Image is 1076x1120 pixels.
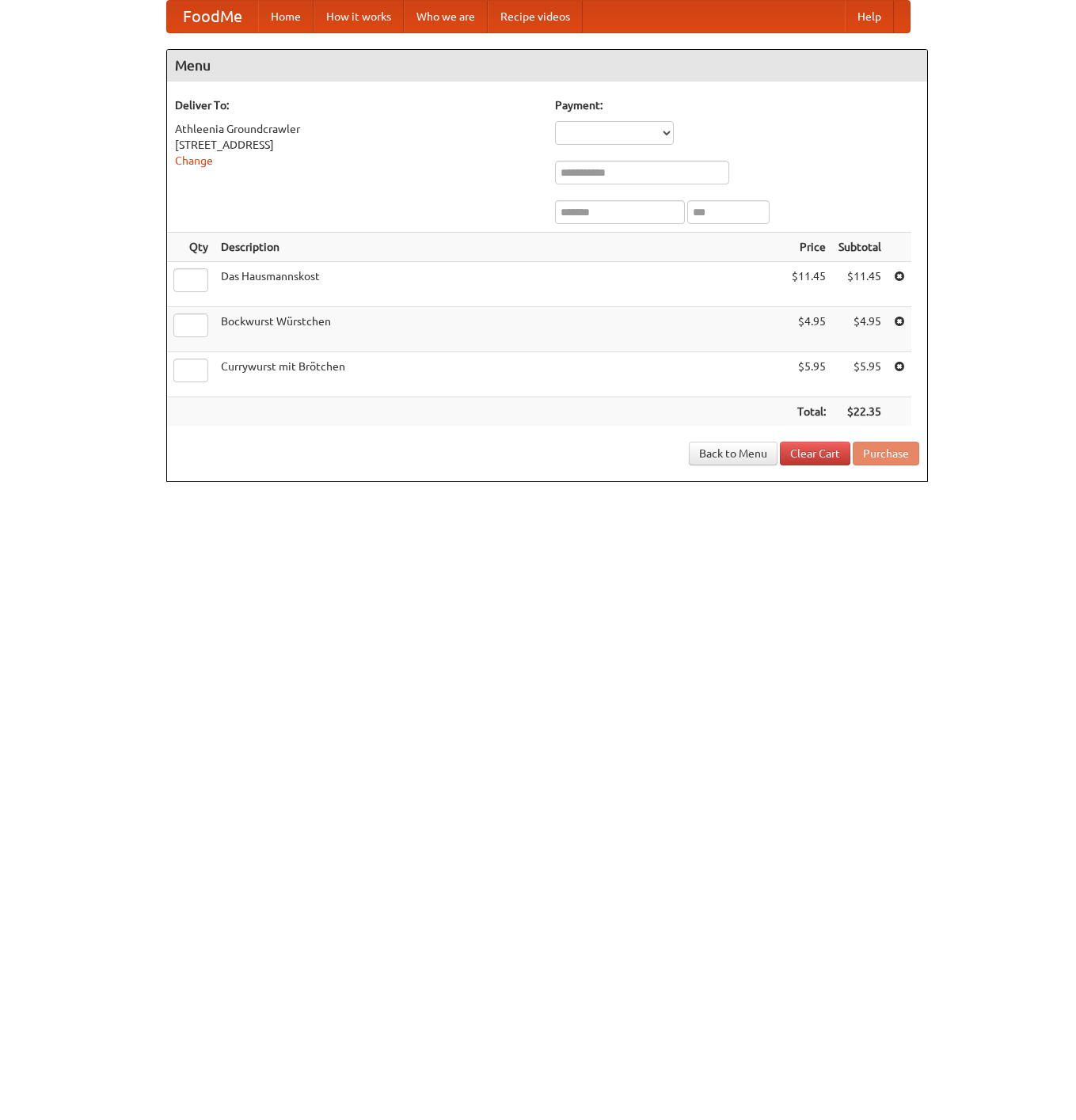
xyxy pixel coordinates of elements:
[832,352,888,397] td: $5.95
[167,1,258,32] a: FoodMe
[175,121,539,137] div: Athleenia Groundcrawler
[832,262,888,307] td: $11.45
[832,397,888,427] th: $22.35
[785,307,832,352] td: $4.95
[167,233,215,262] th: Qty
[175,154,213,167] a: Change
[845,1,894,32] a: Help
[215,262,785,307] td: Das Hausmannskost
[167,50,927,82] h4: Menu
[832,233,888,262] th: Subtotal
[689,442,778,465] a: Back to Menu
[175,137,539,153] div: [STREET_ADDRESS]
[314,1,404,32] a: How it works
[785,233,832,262] th: Price
[785,262,832,307] td: $11.45
[215,307,785,352] td: Bockwurst Würstchen
[258,1,314,32] a: Home
[780,442,850,465] a: Clear Cart
[175,97,539,113] h5: Deliver To:
[853,442,919,465] button: Purchase
[215,233,785,262] th: Description
[832,307,888,352] td: $4.95
[785,397,832,427] th: Total:
[785,352,832,397] td: $5.95
[488,1,583,32] a: Recipe videos
[215,352,785,397] td: Currywurst mit Brötchen
[404,1,488,32] a: Who we are
[555,97,919,113] h5: Payment:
